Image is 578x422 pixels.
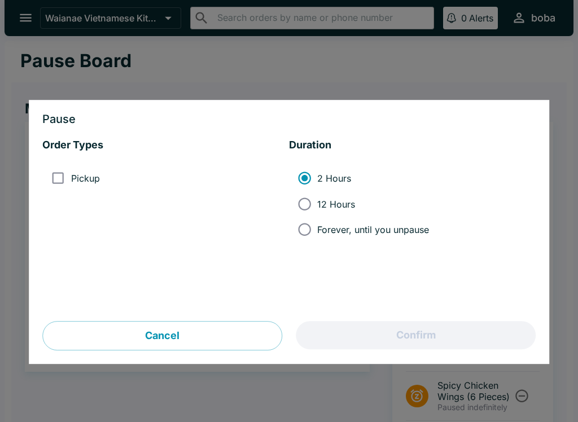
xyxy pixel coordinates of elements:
h5: Duration [289,139,536,152]
span: 2 Hours [317,173,351,184]
h5: Order Types [42,139,289,152]
span: Pickup [71,173,100,184]
span: Forever, until you unpause [317,224,429,235]
button: Cancel [42,322,282,351]
span: 12 Hours [317,199,355,210]
h3: Pause [42,114,536,125]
